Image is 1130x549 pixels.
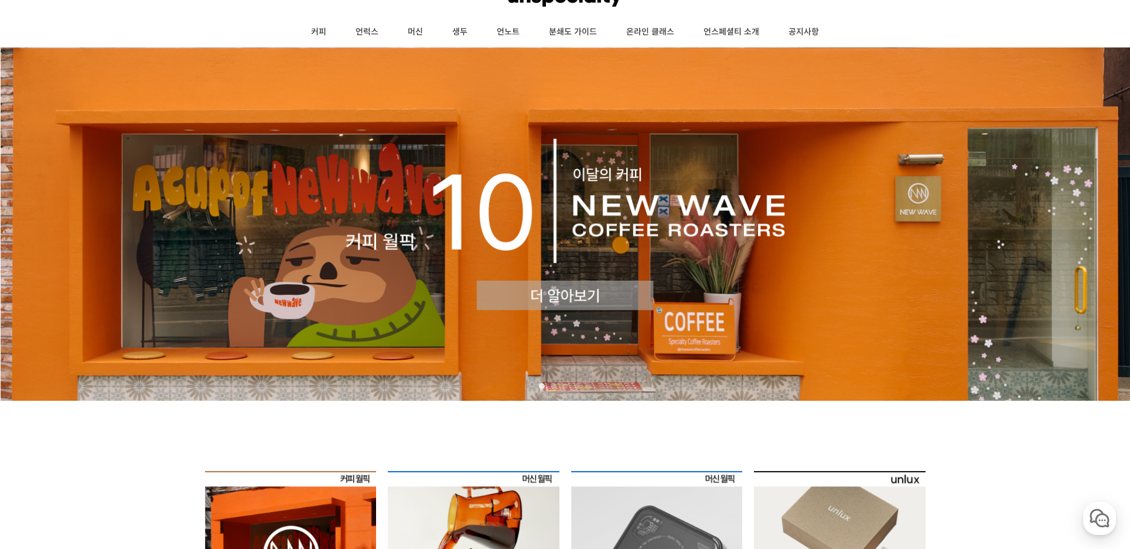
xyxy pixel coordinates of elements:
[37,389,44,398] span: 홈
[341,18,393,47] a: 언럭스
[393,18,438,47] a: 머신
[551,383,557,389] a: 2
[574,383,580,389] a: 4
[77,371,151,401] a: 대화
[4,371,77,401] a: 홈
[296,18,341,47] a: 커피
[586,383,592,389] a: 5
[107,390,121,399] span: 대화
[612,18,689,47] a: 온라인 클래스
[438,18,482,47] a: 생두
[562,383,568,389] a: 3
[774,18,834,47] a: 공지사항
[534,18,612,47] a: 분쇄도 가이드
[181,389,195,398] span: 설정
[689,18,774,47] a: 언스페셜티 소개
[151,371,225,401] a: 설정
[482,18,534,47] a: 언노트
[539,383,545,389] a: 1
